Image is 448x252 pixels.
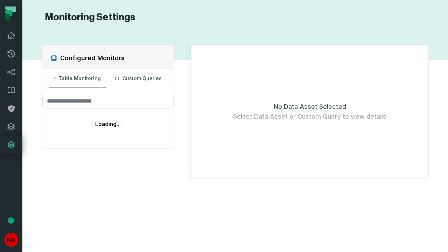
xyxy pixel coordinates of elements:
h1: Monitoring Settings [42,11,135,23]
div: Tooltip anchor [8,217,14,224]
button: Custom Queries [109,69,167,88]
span: No Data Asset Selected [274,102,346,112]
button: Table Monitoring [49,69,106,88]
h2: Configured Monitors [60,53,125,63]
span: Select Data Asset or Custom Query to view details [233,112,386,121]
img: avatar of No Repos Account [4,233,18,247]
div: Loading... [42,114,173,134]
